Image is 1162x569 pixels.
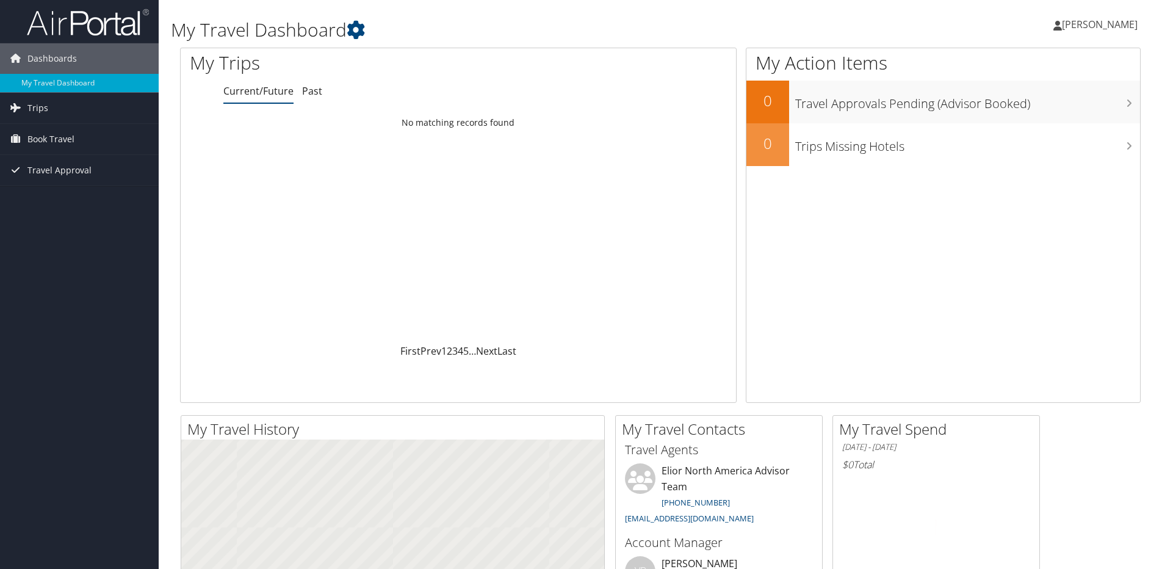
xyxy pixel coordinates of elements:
[458,344,463,358] a: 4
[625,441,813,458] h3: Travel Agents
[746,133,789,154] h2: 0
[190,50,496,76] h1: My Trips
[452,344,458,358] a: 3
[625,534,813,551] h3: Account Manager
[476,344,497,358] a: Next
[302,84,322,98] a: Past
[27,8,149,37] img: airportal-logo.png
[187,419,604,440] h2: My Travel History
[181,112,736,134] td: No matching records found
[1053,6,1150,43] a: [PERSON_NAME]
[497,344,516,358] a: Last
[625,513,754,524] a: [EMAIL_ADDRESS][DOMAIN_NAME]
[1062,18,1138,31] span: [PERSON_NAME]
[171,17,823,43] h1: My Travel Dashboard
[839,419,1039,440] h2: My Travel Spend
[795,132,1140,155] h3: Trips Missing Hotels
[842,458,1030,471] h6: Total
[619,463,819,529] li: Elior North America Advisor Team
[420,344,441,358] a: Prev
[842,458,853,471] span: $0
[447,344,452,358] a: 2
[223,84,294,98] a: Current/Future
[795,89,1140,112] h3: Travel Approvals Pending (Advisor Booked)
[441,344,447,358] a: 1
[400,344,420,358] a: First
[842,441,1030,453] h6: [DATE] - [DATE]
[469,344,476,358] span: …
[746,81,1140,123] a: 0Travel Approvals Pending (Advisor Booked)
[662,497,730,508] a: [PHONE_NUMBER]
[463,344,469,358] a: 5
[622,419,822,440] h2: My Travel Contacts
[27,93,48,123] span: Trips
[27,155,92,186] span: Travel Approval
[27,43,77,74] span: Dashboards
[746,123,1140,166] a: 0Trips Missing Hotels
[746,90,789,111] h2: 0
[27,124,74,154] span: Book Travel
[746,50,1140,76] h1: My Action Items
